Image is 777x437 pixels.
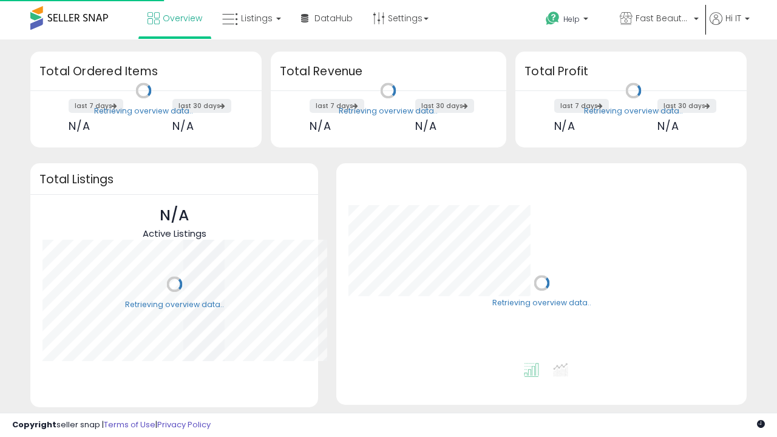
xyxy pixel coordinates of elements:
[584,106,683,117] div: Retrieving overview data..
[636,12,690,24] span: Fast Beauty ([GEOGRAPHIC_DATA])
[563,14,580,24] span: Help
[157,419,211,430] a: Privacy Policy
[492,298,591,309] div: Retrieving overview data..
[12,419,211,431] div: seller snap | |
[12,419,56,430] strong: Copyright
[536,2,609,39] a: Help
[710,12,750,39] a: Hi IT
[104,419,155,430] a: Terms of Use
[339,106,438,117] div: Retrieving overview data..
[163,12,202,24] span: Overview
[545,11,560,26] i: Get Help
[314,12,353,24] span: DataHub
[125,299,224,310] div: Retrieving overview data..
[241,12,273,24] span: Listings
[725,12,741,24] span: Hi IT
[94,106,193,117] div: Retrieving overview data..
